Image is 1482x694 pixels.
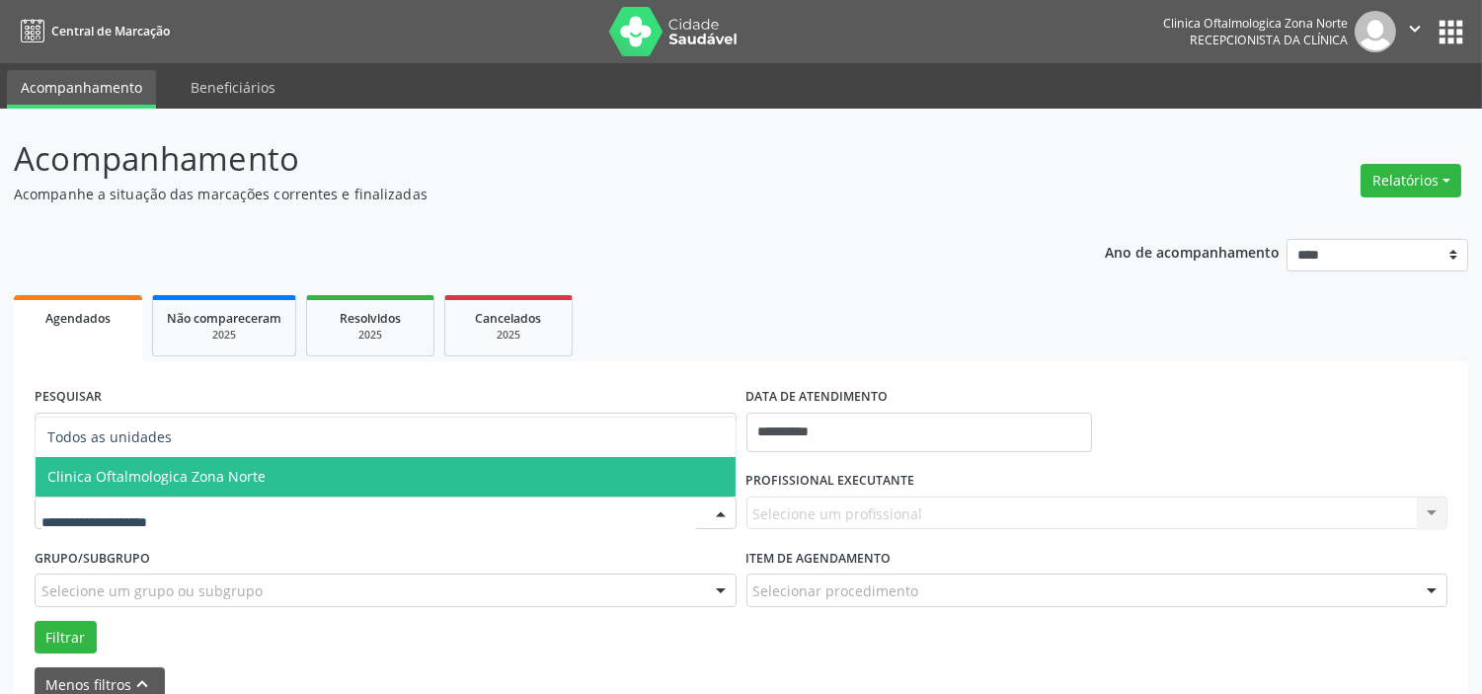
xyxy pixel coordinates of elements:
[459,328,558,343] div: 2025
[35,621,97,655] button: Filtrar
[47,467,266,486] span: Clinica Oftalmologica Zona Norte
[177,70,289,105] a: Beneficiários
[746,543,892,574] label: Item de agendamento
[51,23,170,39] span: Central de Marcação
[35,382,102,413] label: PESQUISAR
[753,580,919,601] span: Selecionar procedimento
[1163,15,1348,32] div: Clinica Oftalmologica Zona Norte
[7,70,156,109] a: Acompanhamento
[14,184,1032,204] p: Acompanhe a situação das marcações correntes e finalizadas
[45,310,111,327] span: Agendados
[14,134,1032,184] p: Acompanhamento
[746,382,889,413] label: DATA DE ATENDIMENTO
[1190,32,1348,48] span: Recepcionista da clínica
[1396,11,1434,52] button: 
[1355,11,1396,52] img: img
[476,310,542,327] span: Cancelados
[746,466,915,497] label: PROFISSIONAL EXECUTANTE
[47,427,172,446] span: Todos as unidades
[41,580,263,601] span: Selecione um grupo ou subgrupo
[1434,15,1468,49] button: apps
[1105,239,1280,264] p: Ano de acompanhamento
[14,15,170,47] a: Central de Marcação
[321,328,420,343] div: 2025
[167,310,281,327] span: Não compareceram
[340,310,401,327] span: Resolvidos
[167,328,281,343] div: 2025
[35,543,150,574] label: Grupo/Subgrupo
[1361,164,1461,197] button: Relatórios
[1404,18,1426,39] i: 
